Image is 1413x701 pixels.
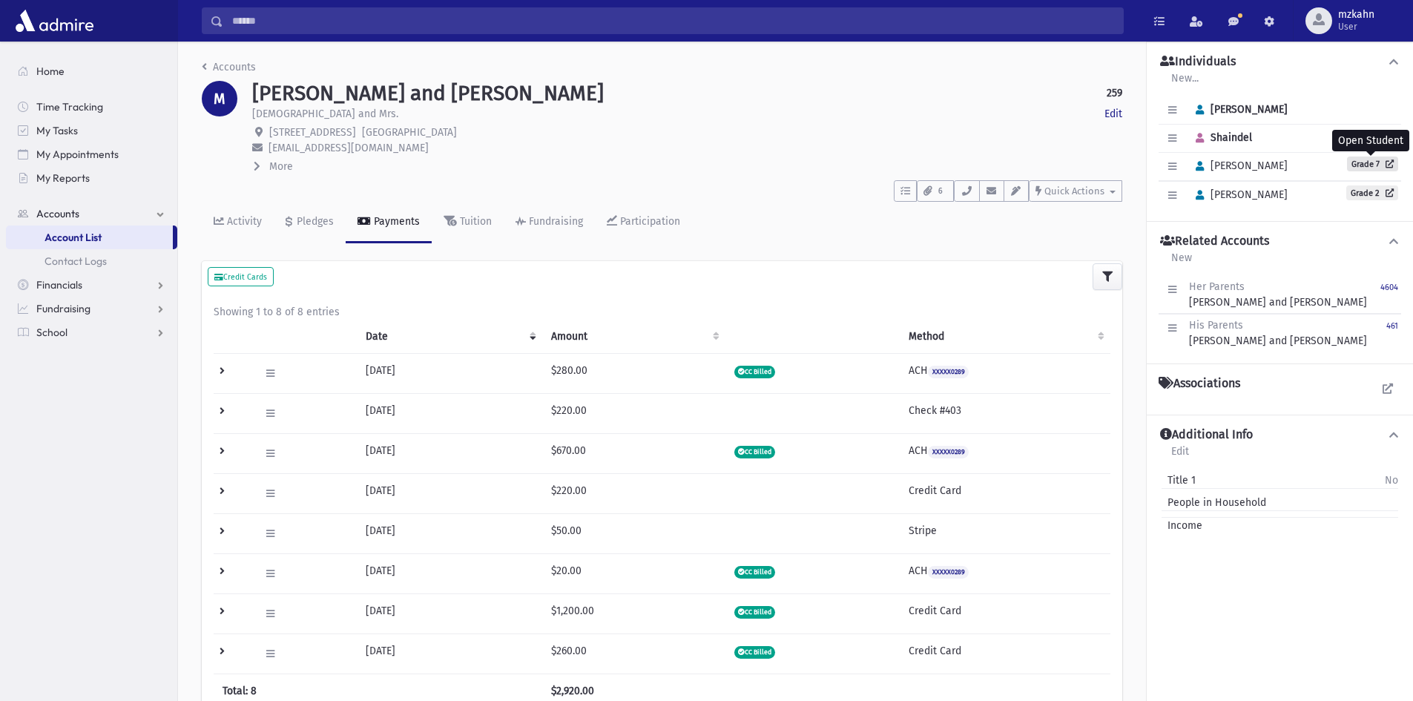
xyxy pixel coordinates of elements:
div: Payments [371,215,420,228]
span: My Tasks [36,124,78,137]
span: My Reports [36,171,90,185]
nav: breadcrumb [202,59,256,81]
td: Credit Card [900,633,1110,674]
span: CC Billed [734,646,776,659]
a: Accounts [6,202,177,226]
a: My Appointments [6,142,177,166]
th: Amount: activate to sort column ascending [542,320,725,354]
span: Shaindel [1189,131,1252,144]
a: Payments [346,202,432,243]
small: Credit Cards [214,272,267,282]
span: mzkahn [1338,9,1374,21]
td: [DATE] [357,593,542,633]
td: Credit Card [900,473,1110,513]
span: Quick Actions [1044,185,1104,197]
a: Time Tracking [6,95,177,119]
button: Related Accounts [1159,234,1401,249]
a: Participation [595,202,692,243]
span: [PERSON_NAME] [1189,159,1288,172]
a: Edit [1170,443,1190,470]
div: Showing 1 to 8 of 8 entries [214,304,1110,320]
span: [GEOGRAPHIC_DATA] [362,126,457,139]
span: Her Parents [1189,280,1245,293]
span: Income [1162,518,1202,533]
a: New [1170,249,1193,276]
span: [STREET_ADDRESS] [269,126,356,139]
span: Time Tracking [36,100,103,113]
span: More [269,160,293,173]
button: Additional Info [1159,427,1401,443]
span: Financials [36,278,82,292]
h4: Additional Info [1160,427,1253,443]
span: XXXXX0289 [928,446,969,458]
a: My Tasks [6,119,177,142]
td: [DATE] [357,393,542,433]
button: More [252,159,294,174]
button: Quick Actions [1029,180,1122,202]
span: User [1338,21,1374,33]
h1: [PERSON_NAME] and [PERSON_NAME] [252,81,604,106]
button: Individuals [1159,54,1401,70]
div: Open Student [1332,130,1409,151]
td: Check #403 [900,393,1110,433]
div: Activity [224,215,262,228]
td: ACH [900,353,1110,393]
span: [PERSON_NAME] [1189,103,1288,116]
td: Stripe [900,513,1110,553]
a: Edit [1104,106,1122,122]
h4: Individuals [1160,54,1236,70]
td: $50.00 [542,513,725,553]
td: [DATE] [357,433,542,473]
span: People in Household [1162,495,1266,510]
td: $260.00 [542,633,725,674]
th: Method: activate to sort column ascending [900,320,1110,354]
span: CC Billed [734,446,776,458]
small: 461 [1386,321,1398,331]
a: New... [1170,70,1199,96]
td: $20.00 [542,553,725,593]
a: Financials [6,273,177,297]
span: Fundraising [36,302,90,315]
a: Fundraising [504,202,595,243]
a: School [6,320,177,344]
span: No [1385,473,1398,488]
a: Home [6,59,177,83]
td: [DATE] [357,353,542,393]
p: [DEMOGRAPHIC_DATA] and Mrs. [252,106,398,122]
a: Fundraising [6,297,177,320]
span: CC Billed [734,606,776,619]
div: Participation [617,215,680,228]
a: Grade 2 [1346,185,1398,200]
h4: Associations [1159,376,1240,391]
td: [DATE] [357,513,542,553]
td: $220.00 [542,473,725,513]
span: CC Billed [734,566,776,579]
div: Fundraising [526,215,583,228]
div: [PERSON_NAME] and [PERSON_NAME] [1189,279,1367,310]
a: 461 [1386,317,1398,349]
td: $220.00 [542,393,725,433]
input: Search [223,7,1123,34]
span: Title 1 [1162,473,1196,488]
td: $670.00 [542,433,725,473]
small: 4604 [1380,283,1398,292]
span: Account List [45,231,102,244]
th: Date: activate to sort column ascending [357,320,542,354]
button: 6 [917,180,954,202]
span: Home [36,65,65,78]
span: XXXXX0289 [928,566,969,579]
td: $280.00 [542,353,725,393]
a: My Reports [6,166,177,190]
td: ACH [900,433,1110,473]
a: Grade 7 [1347,157,1398,171]
td: Credit Card [900,593,1110,633]
span: [PERSON_NAME] [1189,188,1288,201]
span: School [36,326,67,339]
a: Accounts [202,61,256,73]
span: CC Billed [734,366,776,378]
span: Accounts [36,207,79,220]
td: [DATE] [357,633,542,674]
span: Contact Logs [45,254,107,268]
td: ACH [900,553,1110,593]
a: Tuition [432,202,504,243]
